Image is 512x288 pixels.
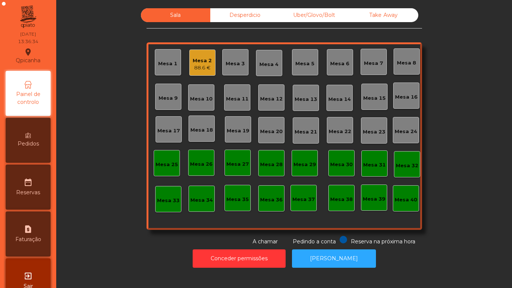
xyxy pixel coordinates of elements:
div: Mesa 34 [190,196,213,204]
div: Mesa 24 [395,128,417,135]
div: Mesa 12 [260,95,283,103]
div: Mesa 23 [363,128,385,136]
div: Mesa 13 [295,96,317,103]
span: Reserva na próxima hora [351,238,415,245]
div: Mesa 25 [156,161,178,168]
div: Mesa 19 [227,127,249,135]
div: Mesa 35 [226,196,249,203]
div: Mesa 30 [330,161,353,168]
div: Uber/Glovo/Bolt [280,8,349,22]
div: [DATE] [20,31,36,37]
div: Mesa 17 [157,127,180,135]
div: Mesa 20 [260,128,283,135]
div: Mesa 27 [226,160,249,168]
div: Mesa 26 [190,160,213,168]
div: Mesa 3 [226,60,245,67]
div: Mesa 16 [395,93,418,101]
i: exit_to_app [24,271,33,280]
div: Mesa 1 [158,60,177,67]
span: Pedindo a conta [293,238,336,245]
i: request_page [24,225,33,234]
div: 88.6 € [193,64,212,72]
div: Mesa 32 [396,162,418,169]
div: Mesa 28 [260,161,283,168]
div: Mesa 6 [330,60,349,67]
div: 13:36:34 [18,38,38,45]
div: Mesa 38 [330,196,353,203]
div: Mesa 39 [363,195,385,203]
i: date_range [24,178,33,187]
div: Mesa 5 [295,60,314,67]
div: Mesa 40 [395,196,417,204]
div: Mesa 10 [190,95,213,103]
div: Mesa 31 [363,161,386,169]
div: Mesa 7 [364,60,383,67]
button: Conceder permissões [193,249,286,268]
div: Mesa 37 [292,196,315,203]
i: location_on [24,48,33,57]
span: Pedidos [18,140,39,148]
button: [PERSON_NAME] [292,249,376,268]
div: Mesa 9 [159,94,178,102]
div: Mesa 33 [157,197,180,204]
span: A chamar [253,238,278,245]
span: Painel de controlo [7,90,49,106]
div: Mesa 8 [397,59,416,67]
div: Mesa 21 [295,128,317,136]
div: Take Away [349,8,418,22]
div: Mesa 29 [293,161,316,168]
div: Qpicanha [16,46,40,65]
div: Mesa 4 [259,61,278,68]
span: Reservas [16,189,40,196]
div: Sala [141,8,210,22]
div: Mesa 14 [328,96,351,103]
div: Mesa 15 [363,94,386,102]
div: Mesa 22 [329,128,351,135]
img: qpiato [19,4,37,30]
div: Mesa 2 [193,57,212,64]
div: Mesa 36 [260,196,283,204]
div: Mesa 11 [226,95,249,103]
div: Mesa 18 [190,126,213,134]
div: Desperdicio [210,8,280,22]
span: Faturação [15,235,41,243]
